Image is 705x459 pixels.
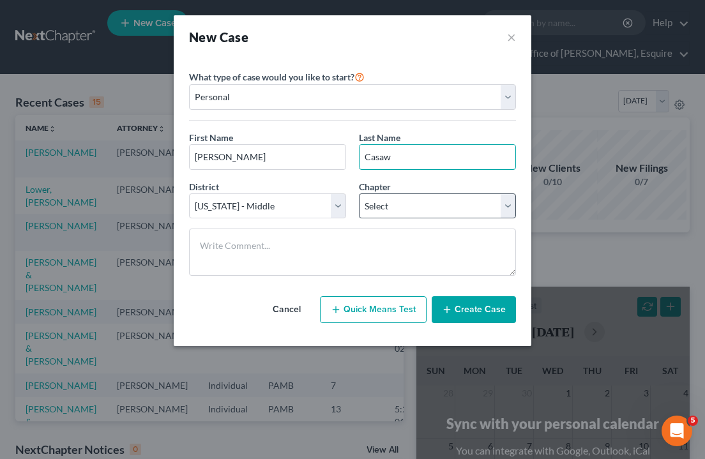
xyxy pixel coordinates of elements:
button: × [507,28,516,46]
iframe: Intercom live chat [662,416,692,446]
span: District [189,181,219,192]
input: Enter First Name [190,145,345,169]
span: Chapter [359,181,391,192]
span: First Name [189,132,233,143]
button: Create Case [432,296,516,323]
button: Cancel [259,297,315,322]
button: Quick Means Test [320,296,427,323]
span: Last Name [359,132,400,143]
strong: New Case [189,29,248,45]
span: 5 [688,416,698,426]
label: What type of case would you like to start? [189,69,365,84]
input: Enter Last Name [360,145,515,169]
